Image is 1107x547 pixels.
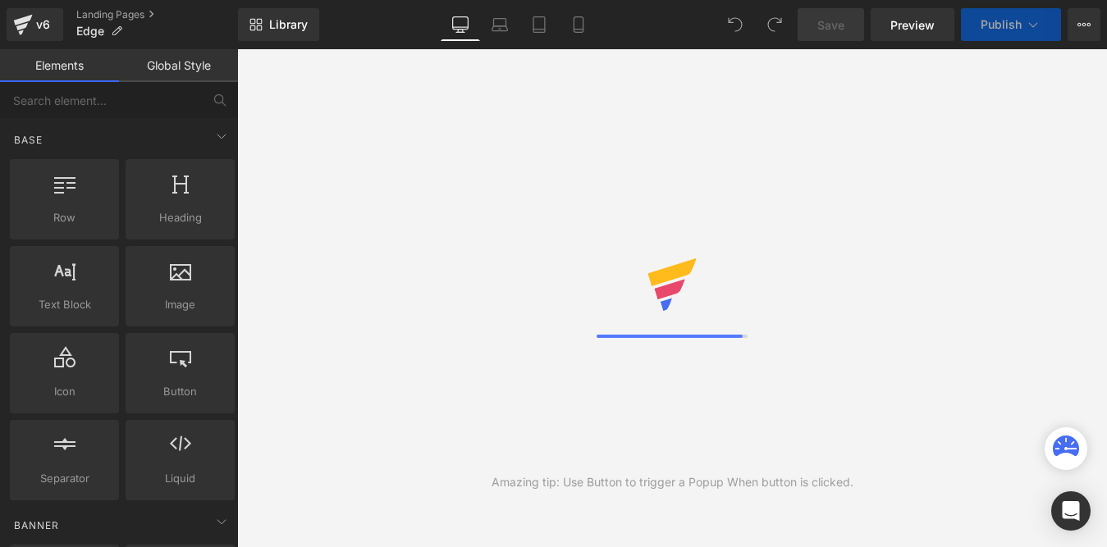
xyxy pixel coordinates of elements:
[981,18,1022,31] span: Publish
[871,8,954,41] a: Preview
[269,17,308,32] span: Library
[817,16,844,34] span: Save
[12,517,61,533] span: Banner
[76,25,104,38] span: Edge
[1068,8,1100,41] button: More
[12,132,44,148] span: Base
[758,8,791,41] button: Redo
[480,8,519,41] a: Laptop
[719,8,752,41] button: Undo
[15,296,114,313] span: Text Block
[15,383,114,400] span: Icon
[76,8,238,21] a: Landing Pages
[559,8,598,41] a: Mobile
[15,209,114,226] span: Row
[15,470,114,487] span: Separator
[130,209,230,226] span: Heading
[492,473,853,491] div: Amazing tip: Use Button to trigger a Popup When button is clicked.
[1051,491,1091,531] div: Open Intercom Messenger
[7,8,63,41] a: v6
[130,470,230,487] span: Liquid
[961,8,1061,41] button: Publish
[119,49,238,82] a: Global Style
[890,16,935,34] span: Preview
[130,383,230,400] span: Button
[130,296,230,313] span: Image
[33,14,53,35] div: v6
[238,8,319,41] a: New Library
[519,8,559,41] a: Tablet
[441,8,480,41] a: Desktop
